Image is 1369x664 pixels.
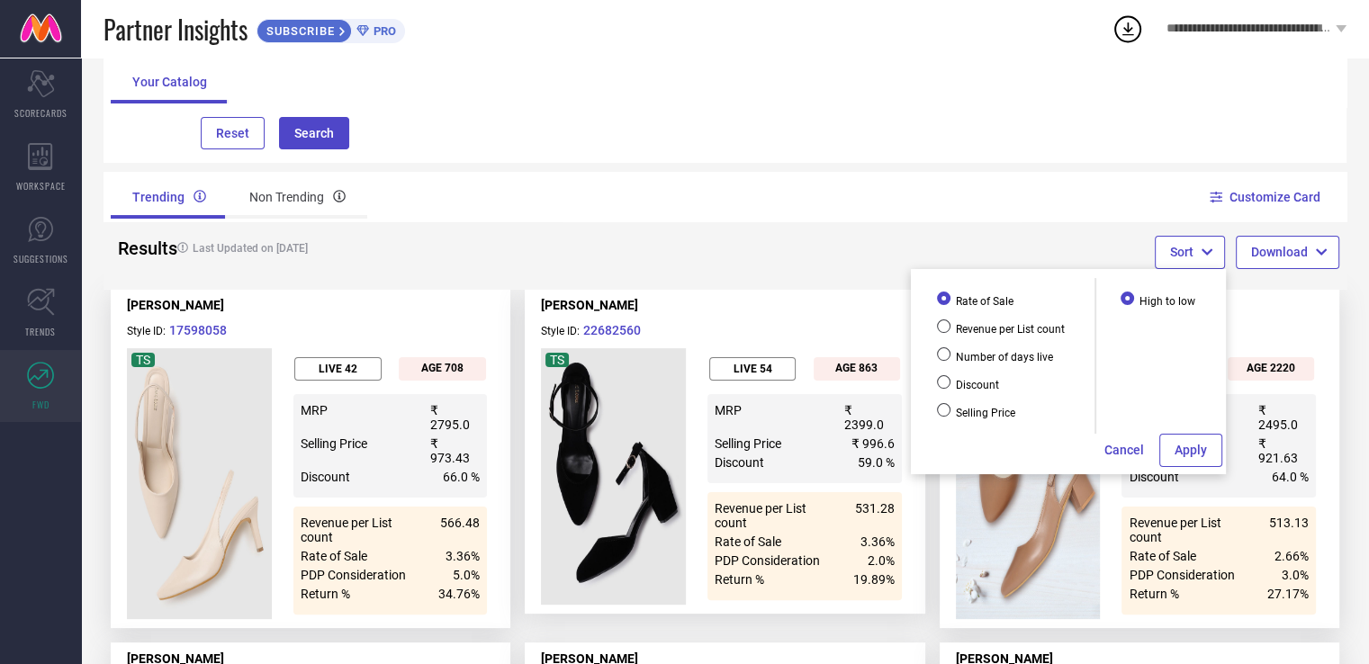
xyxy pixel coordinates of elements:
div: ₹ 2795.0 [429,403,480,432]
span: High to low [1137,295,1195,308]
div: [PERSON_NAME] [127,298,494,312]
div: Your Catalog [111,60,229,103]
a: 22682560 [582,325,642,337]
div: ₹ 973.43 [429,436,480,465]
input: Number of days live [937,347,950,361]
span: FWD [32,398,50,411]
div: Rate of Sale [715,534,830,549]
span: SUBSCRIBE [257,24,339,38]
div: ₹ 996.6 [851,436,895,451]
p: AGE 2220 [1247,362,1295,374]
div: Discount [1129,470,1244,484]
div: TS [136,353,150,367]
span: Rate of Sale [953,295,1013,308]
div: MRP [715,403,830,417]
div: PDP Consideration [1129,568,1244,582]
div: 19.89% [853,572,895,587]
p: Style ID: [541,321,908,339]
div: Rate of Sale [301,549,416,563]
span: SUGGESTIONS [14,252,68,265]
div: 64.0 % [1272,470,1309,484]
input: High to low [1121,292,1134,305]
div: 566.48 [440,516,480,544]
div: Open download list [1112,13,1144,45]
span: PRO [369,24,396,38]
input: Discount [937,375,950,389]
div: 34.76% [438,587,480,601]
p: AGE 708 [421,362,464,374]
h2: Results [118,238,154,259]
div: Selling Price [301,436,416,451]
span: Number of days live [953,351,1053,363]
div: 3.36% [860,534,895,549]
div: Return % [1129,587,1244,601]
div: 2.0% [868,553,895,568]
button: Reset [201,117,265,149]
img: c41362c4-b13b-43fb-bcc9-0f1f38d3fce91650948039986-Marc-Loire-Cream-Coloured-PU-Pumps-616165094803... [127,348,272,619]
div: Revenue per List count [715,501,830,530]
div: Return % [715,572,830,587]
span: Selling Price [953,407,1015,419]
span: SCORECARDS [14,106,68,120]
span: Revenue per List count [953,323,1065,336]
div: Trending [111,175,228,219]
p: LIVE 54 [734,363,772,375]
a: 17598058 [168,325,228,337]
div: Revenue per List count [301,516,416,544]
span: TRENDS [25,325,56,338]
a: SUBSCRIBEPRO [257,14,405,43]
div: ₹ 2495.0 [1258,403,1309,432]
p: Style ID: [127,321,494,339]
div: 66.0 % [443,470,480,484]
span: Partner Insights [104,11,248,48]
button: Sort [1155,236,1225,268]
div: 59.0 % [858,455,895,470]
p: LIVE 42 [319,363,357,375]
div: 531.28 [855,501,895,530]
div: 2.66% [1274,549,1309,563]
input: Revenue per List count [937,319,950,333]
div: ₹ 2399.0 [844,403,895,432]
span: WORKSPACE [16,179,66,193]
div: PDP Consideration [301,568,416,582]
img: 8277a54c-a54d-48de-81ba-41d5bbcfa8211683024642053-Marc-Loire-Pointed-Toe-Block-Heels-With-Ankle-L... [541,348,686,605]
button: Apply [1159,434,1222,466]
h4: Last Updated on [DATE] [168,242,660,255]
div: PDP Consideration [715,553,830,568]
input: Rate of Sale [937,292,950,305]
p: AGE 863 [835,362,878,374]
button: Cancel [1103,434,1145,466]
div: MRP [301,403,416,417]
input: Selling Price [937,403,950,417]
button: 17598058 [168,321,228,339]
div: 5.0% [453,568,480,582]
button: Search [279,117,349,149]
button: 22682560 [582,321,642,339]
div: TS [550,353,564,367]
div: 513.13 [1269,516,1309,544]
div: 27.17% [1267,587,1309,601]
div: Discount [715,455,830,470]
div: [PERSON_NAME] [541,298,908,312]
div: Revenue per List count [1129,516,1244,544]
div: Discount [301,470,416,484]
button: Download [1236,236,1339,268]
div: 3.36% [446,549,480,563]
div: 3.0% [1282,568,1309,582]
div: ₹ 921.63 [1258,436,1309,465]
img: 68d4313c-e799-4225-993d-10063a7d8a061657194731147-Marc-Loire-Women-Brown-Solid-Pumps-859165719473... [956,348,1101,619]
div: Selling Price [715,436,830,451]
span: Discount [953,379,999,391]
div: Rate of Sale [1129,549,1244,563]
button: Customize Card [1212,172,1321,222]
div: Non Trending [228,175,367,219]
div: Return % [301,587,416,601]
